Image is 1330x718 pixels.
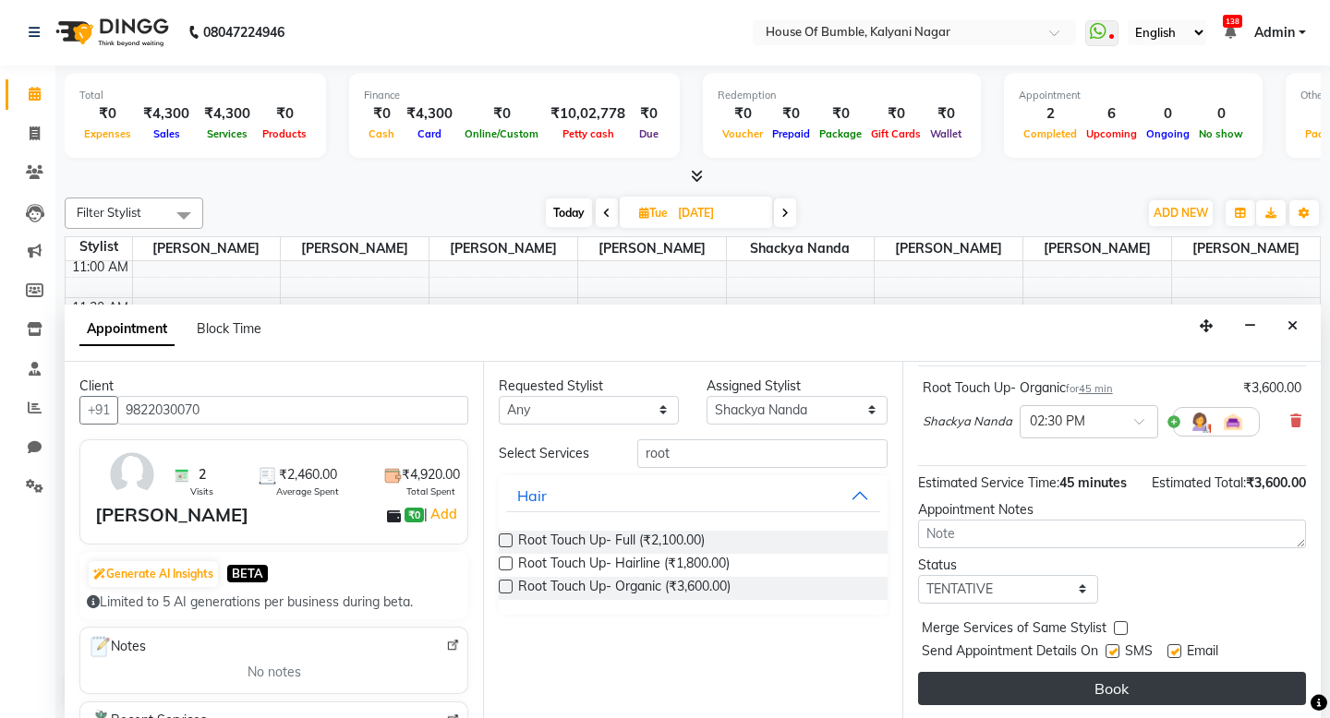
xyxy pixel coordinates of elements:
[117,396,468,425] input: Search by Name/Mobile/Email/Code
[133,237,281,260] span: [PERSON_NAME]
[1066,382,1113,395] small: for
[276,485,339,498] span: Average Spent
[364,127,399,140] span: Cash
[518,531,705,554] span: Root Touch Up- Full (₹2,100.00)
[428,503,460,525] a: Add
[718,127,768,140] span: Voucher
[518,577,731,600] span: Root Touch Up- Organic (₹3,600.00)
[925,127,966,140] span: Wallet
[77,205,141,220] span: Filter Stylist
[1194,127,1248,140] span: No show
[718,103,768,125] div: ₹0
[79,88,311,103] div: Total
[727,237,875,260] span: Shackya Nanda
[918,474,1059,491] span: Estimated Service Time:
[87,592,461,612] div: Limited to 5 AI generations per business during beta.
[518,554,730,577] span: Root Touch Up- Hairline (₹1,800.00)
[429,237,577,260] span: [PERSON_NAME]
[1246,474,1306,491] span: ₹3,600.00
[227,565,268,582] span: BETA
[635,206,672,220] span: Tue
[364,88,665,103] div: Finance
[248,663,301,682] span: No notes
[1149,200,1213,226] button: ADD NEW
[424,503,460,525] span: |
[79,127,136,140] span: Expenses
[923,413,1012,431] span: Shackya Nanda
[506,479,879,512] button: Hair
[1243,378,1301,398] div: ₹3,600.00
[66,237,132,257] div: Stylist
[1254,23,1295,42] span: Admin
[923,378,1113,398] div: Root Touch Up- Organic
[1142,103,1194,125] div: 0
[202,127,252,140] span: Services
[517,485,547,507] div: Hair
[197,103,258,125] div: ₹4,300
[866,103,925,125] div: ₹0
[1223,15,1242,28] span: 138
[635,127,663,140] span: Due
[413,127,446,140] span: Card
[258,127,311,140] span: Products
[1154,206,1208,220] span: ADD NEW
[136,103,197,125] div: ₹4,300
[149,127,185,140] span: Sales
[1125,641,1153,664] span: SMS
[460,103,543,125] div: ₹0
[1189,411,1211,433] img: Hairdresser.png
[1172,237,1320,260] span: [PERSON_NAME]
[68,298,132,317] div: 11:30 AM
[546,198,592,227] span: Today
[460,127,543,140] span: Online/Custom
[1187,641,1218,664] span: Email
[199,465,206,485] span: 2
[405,508,424,522] span: ₹0
[922,641,1098,664] span: Send Appointment Details On
[1194,103,1248,125] div: 0
[1142,127,1194,140] span: Ongoing
[89,561,218,587] button: Generate AI Insights
[281,237,429,260] span: [PERSON_NAME]
[1059,474,1127,491] span: 45 minutes
[79,377,468,396] div: Client
[1019,103,1082,125] div: 2
[1222,411,1244,433] img: Interior.png
[768,103,815,125] div: ₹0
[402,465,460,485] span: ₹4,920.00
[68,257,132,277] div: 11:00 AM
[558,127,619,140] span: Petty cash
[925,103,966,125] div: ₹0
[922,618,1106,641] span: Merge Services of Same Stylist
[1079,382,1113,395] span: 45 min
[918,500,1306,520] div: Appointment Notes
[399,103,460,125] div: ₹4,300
[1082,103,1142,125] div: 6
[578,237,726,260] span: [PERSON_NAME]
[1023,237,1171,260] span: [PERSON_NAME]
[258,103,311,125] div: ₹0
[718,88,966,103] div: Redemption
[866,127,925,140] span: Gift Cards
[1082,127,1142,140] span: Upcoming
[637,439,887,468] input: Search by service name
[1225,24,1236,41] a: 138
[1152,474,1246,491] span: Estimated Total:
[1279,312,1306,341] button: Close
[79,396,118,425] button: +91
[485,444,623,463] div: Select Services
[918,556,1098,575] div: Status
[79,313,175,346] span: Appointment
[672,199,765,227] input: 2025-09-09
[190,485,213,498] span: Visits
[543,103,633,125] div: ₹10,02,778
[88,635,146,659] span: Notes
[1019,127,1082,140] span: Completed
[203,6,284,58] b: 08047224946
[707,377,887,396] div: Assigned Stylist
[918,672,1306,705] button: Book
[95,501,248,529] div: [PERSON_NAME]
[197,320,261,337] span: Block Time
[815,127,866,140] span: Package
[768,127,815,140] span: Prepaid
